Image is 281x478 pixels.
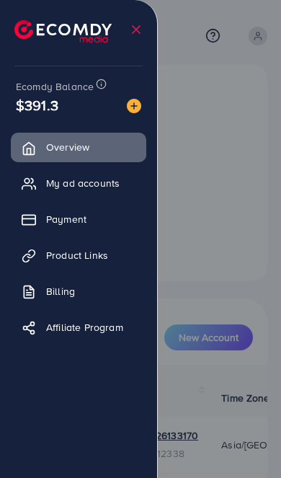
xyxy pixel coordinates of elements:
[11,313,146,342] a: Affiliate Program
[14,20,112,43] img: logo
[46,140,89,154] span: Overview
[46,320,123,335] span: Affiliate Program
[16,79,94,94] span: Ecomdy Balance
[127,99,141,113] img: image
[11,133,146,161] a: Overview
[220,413,270,467] iframe: Chat
[11,277,146,306] a: Billing
[46,248,108,262] span: Product Links
[11,169,146,198] a: My ad accounts
[46,284,75,298] span: Billing
[11,241,146,270] a: Product Links
[46,176,120,190] span: My ad accounts
[46,212,86,226] span: Payment
[11,205,146,234] a: Payment
[16,94,58,115] span: $391.3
